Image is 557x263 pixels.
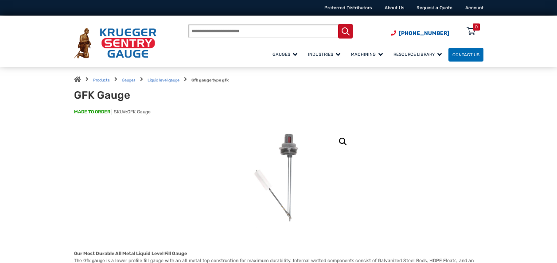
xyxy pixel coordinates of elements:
img: Krueger Sentry Gauge [74,28,156,58]
a: Gauges [269,46,304,62]
span: Resource Library [393,52,442,57]
a: Request a Quote [417,5,452,11]
span: GFK Gauge [127,109,151,115]
a: View full-screen image gallery [335,134,351,150]
span: Gauges [273,52,297,57]
a: Account [465,5,483,11]
span: Machining [351,52,383,57]
a: Resource Library [390,46,448,62]
a: Phone Number (920) 434-8860 [391,29,449,37]
div: 0 [475,23,478,31]
span: MADE TO ORDER [74,108,110,115]
a: Machining [347,46,390,62]
a: About Us [385,5,404,11]
span: [PHONE_NUMBER] [399,30,449,36]
span: SKU#: [112,109,151,115]
strong: Gfk gauge type gfk [191,78,229,82]
a: Contact Us [448,48,483,62]
span: Industries [308,52,340,57]
a: Industries [304,46,347,62]
span: Contact Us [452,52,479,57]
a: Products [93,78,110,82]
a: Liquid level gauge [148,78,179,82]
h1: GFK Gauge [74,89,238,102]
a: Preferred Distributors [324,5,372,11]
img: GFK Gauge [229,128,328,228]
strong: Our Most Durable All Metal Liquid Level Fill Gauge [74,251,187,256]
a: Gauges [122,78,136,82]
